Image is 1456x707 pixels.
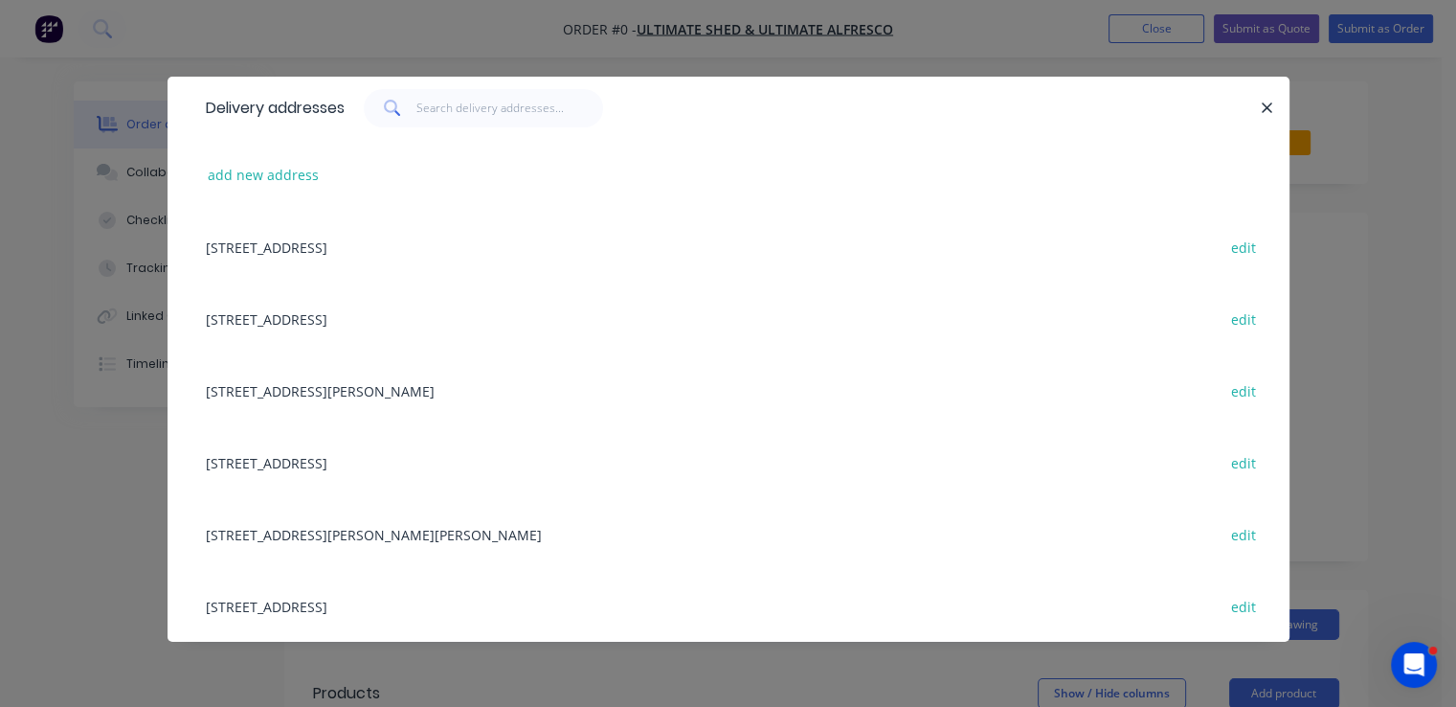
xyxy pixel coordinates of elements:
[1221,234,1266,260] button: edit
[196,498,1261,570] div: [STREET_ADDRESS][PERSON_NAME][PERSON_NAME]
[196,78,345,139] div: Delivery addresses
[196,211,1261,283] div: [STREET_ADDRESS]
[196,354,1261,426] div: [STREET_ADDRESS][PERSON_NAME]
[196,570,1261,642] div: [STREET_ADDRESS]
[1221,593,1266,619] button: edit
[1391,642,1437,688] iframe: Intercom live chat
[1221,449,1266,475] button: edit
[1221,377,1266,403] button: edit
[196,426,1261,498] div: [STREET_ADDRESS]
[1221,306,1266,331] button: edit
[1221,521,1266,547] button: edit
[198,162,329,188] button: add new address
[416,89,603,127] input: Search delivery addresses...
[196,283,1261,354] div: [STREET_ADDRESS]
